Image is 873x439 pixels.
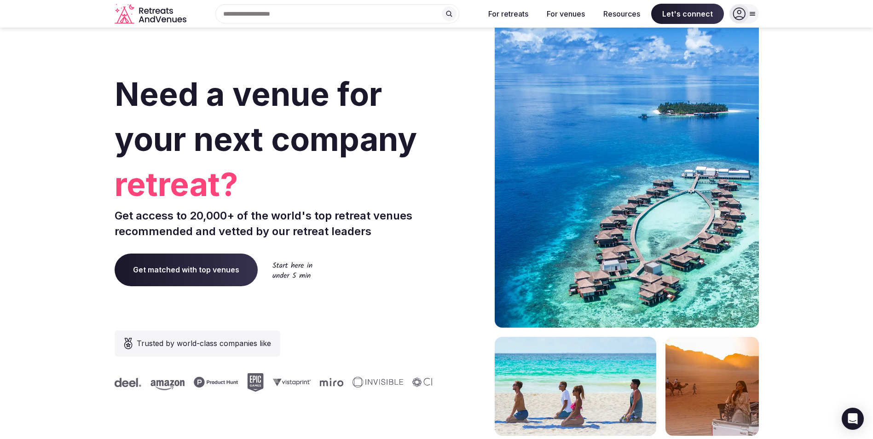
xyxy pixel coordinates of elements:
[349,377,399,388] svg: Invisible company logo
[842,408,864,430] div: Open Intercom Messenger
[115,4,188,24] svg: Retreats and Venues company logo
[539,4,592,24] button: For venues
[115,75,417,159] span: Need a venue for your next company
[272,262,312,278] img: Start here in under 5 min
[269,378,307,386] svg: Vistaprint company logo
[115,254,258,286] a: Get matched with top venues
[481,4,536,24] button: For retreats
[495,337,656,436] img: yoga on tropical beach
[115,162,433,207] span: retreat?
[111,378,138,387] svg: Deel company logo
[243,373,260,392] svg: Epic Games company logo
[115,4,188,24] a: Visit the homepage
[596,4,648,24] button: Resources
[665,337,759,436] img: woman sitting in back of truck with camels
[651,4,724,24] span: Let's connect
[137,338,271,349] span: Trusted by world-class companies like
[115,208,433,239] p: Get access to 20,000+ of the world's top retreat venues recommended and vetted by our retreat lea...
[316,378,340,387] svg: Miro company logo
